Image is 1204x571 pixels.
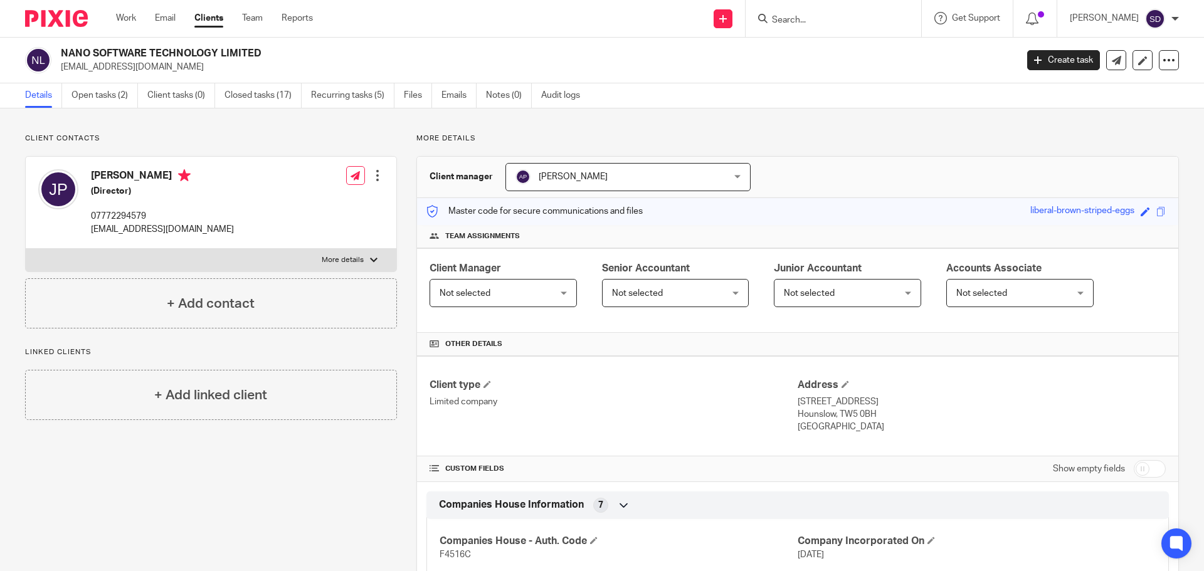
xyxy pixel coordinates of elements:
[445,231,520,241] span: Team assignments
[1027,50,1100,70] a: Create task
[224,83,302,108] a: Closed tasks (17)
[426,205,643,217] p: Master code for secure communications and files
[25,47,51,73] img: svg%3E
[798,535,1156,548] h4: Company Incorporated On
[952,14,1000,23] span: Get Support
[430,379,798,392] h4: Client type
[1030,204,1134,219] div: liberal-brown-striped-eggs
[242,12,263,24] a: Team
[798,396,1166,408] p: [STREET_ADDRESS]
[445,339,502,349] span: Other details
[61,61,1008,73] p: [EMAIL_ADDRESS][DOMAIN_NAME]
[311,83,394,108] a: Recurring tasks (5)
[541,83,589,108] a: Audit logs
[282,12,313,24] a: Reports
[91,223,234,236] p: [EMAIL_ADDRESS][DOMAIN_NAME]
[25,134,397,144] p: Client contacts
[178,169,191,182] i: Primary
[194,12,223,24] a: Clients
[1070,12,1139,24] p: [PERSON_NAME]
[154,385,267,405] h4: + Add linked client
[430,170,493,183] h3: Client manager
[771,15,884,26] input: Search
[91,185,234,197] h5: (Director)
[25,83,62,108] a: Details
[956,289,1007,298] span: Not selected
[430,396,798,408] p: Limited company
[404,83,432,108] a: Files
[440,289,490,298] span: Not selected
[416,134,1179,144] p: More details
[946,263,1042,273] span: Accounts Associate
[155,12,176,24] a: Email
[602,263,690,273] span: Senior Accountant
[61,47,819,60] h2: NANO SOFTWARE TECHNOLOGY LIMITED
[441,83,477,108] a: Emails
[784,289,835,298] span: Not selected
[38,169,78,209] img: svg%3E
[322,255,364,265] p: More details
[1053,463,1125,475] label: Show empty fields
[440,535,798,548] h4: Companies House - Auth. Code
[440,550,471,559] span: F4516C
[147,83,215,108] a: Client tasks (0)
[798,550,824,559] span: [DATE]
[25,10,88,27] img: Pixie
[1145,9,1165,29] img: svg%3E
[539,172,608,181] span: [PERSON_NAME]
[25,347,397,357] p: Linked clients
[439,498,584,511] span: Companies House Information
[612,289,663,298] span: Not selected
[91,210,234,223] p: 07772294579
[91,169,234,185] h4: [PERSON_NAME]
[774,263,862,273] span: Junior Accountant
[430,464,798,474] h4: CUSTOM FIELDS
[598,499,603,511] span: 7
[798,421,1166,433] p: [GEOGRAPHIC_DATA]
[486,83,532,108] a: Notes (0)
[798,408,1166,421] p: Hounslow, TW5 0BH
[167,294,255,313] h4: + Add contact
[116,12,136,24] a: Work
[71,83,138,108] a: Open tasks (2)
[798,379,1166,392] h4: Address
[430,263,501,273] span: Client Manager
[515,169,531,184] img: svg%3E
